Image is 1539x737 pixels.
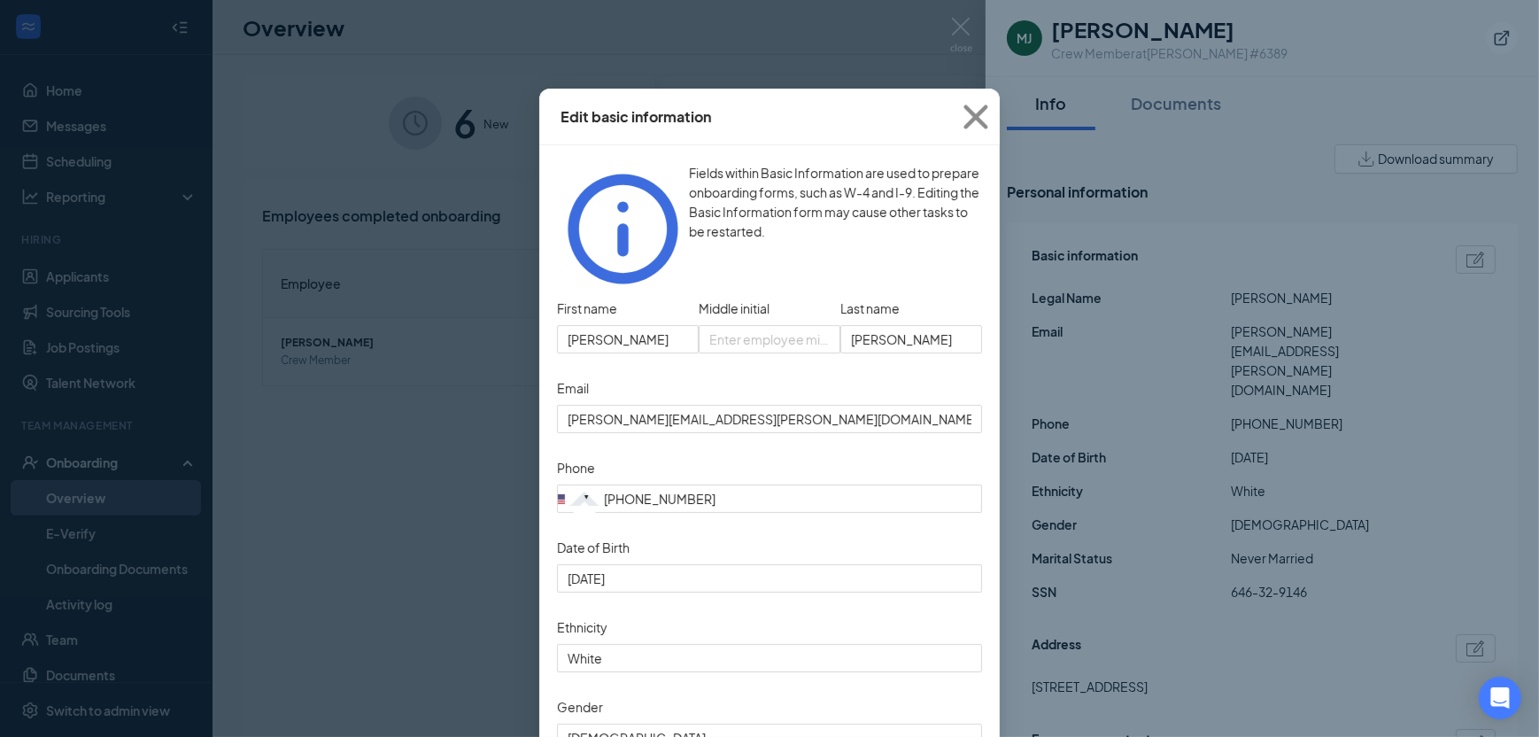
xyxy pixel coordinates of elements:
[689,165,979,239] span: Fields within Basic Information are used to prepare onboarding forms, such as W-4 and I-9. Editin...
[557,617,607,637] label: Ethnicity
[840,299,900,318] span: Last name
[558,485,599,512] div: United States: +1
[557,485,982,513] input: (201) 555-0123
[568,645,602,671] span: White
[568,569,968,588] input: Date of Birth
[1479,677,1521,719] div: Open Intercom Messenger
[840,325,982,353] input: Enter employee last name
[557,697,603,717] label: Gender
[952,89,1000,145] button: Close
[557,299,617,318] span: First name
[557,325,699,353] input: Enter employee first name
[557,163,689,295] svg: Info
[561,107,711,127] div: Edit basic information
[699,299,769,318] span: Middle initial
[557,458,595,477] label: Phone
[557,378,589,398] label: Email
[699,325,840,353] input: Enter employee middle initial
[557,405,982,433] input: Email
[952,93,1000,141] svg: Cross
[557,538,630,557] label: Date of Birth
